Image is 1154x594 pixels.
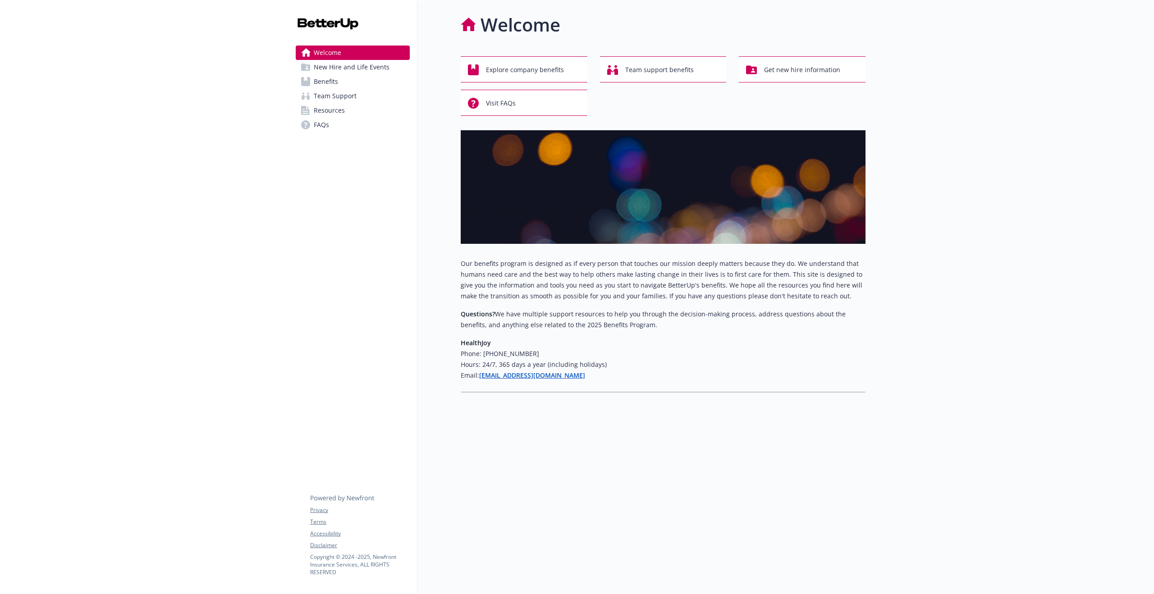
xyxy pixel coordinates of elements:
button: Explore company benefits [461,56,587,82]
p: Our benefits program is designed as if every person that touches our mission deeply matters becau... [461,258,865,302]
button: Get new hire information [739,56,865,82]
span: Benefits [314,74,338,89]
span: Explore company benefits [486,61,564,78]
button: Team support benefits [600,56,727,82]
span: Welcome [314,46,341,60]
a: New Hire and Life Events [296,60,410,74]
span: Team support benefits [625,61,694,78]
a: Team Support [296,89,410,103]
span: Visit FAQs [486,95,516,112]
a: Accessibility [310,530,409,538]
p: We have multiple support resources to help you through the decision-making process, address quest... [461,309,865,330]
span: New Hire and Life Events [314,60,389,74]
a: FAQs [296,118,410,132]
button: Visit FAQs [461,90,587,116]
h6: Phone: [PHONE_NUMBER] [461,348,865,359]
a: [EMAIL_ADDRESS][DOMAIN_NAME] [479,371,585,379]
a: Terms [310,518,409,526]
a: Benefits [296,74,410,89]
a: Disclaimer [310,541,409,549]
h6: Hours: 24/7, 365 days a year (including holidays)​ [461,359,865,370]
h6: Email: [461,370,865,381]
strong: HealthJoy [461,338,491,347]
span: Team Support [314,89,357,103]
p: Copyright © 2024 - 2025 , Newfront Insurance Services, ALL RIGHTS RESERVED [310,553,409,576]
h1: Welcome [481,11,560,38]
span: Get new hire information [764,61,840,78]
a: Resources [296,103,410,118]
a: Privacy [310,506,409,514]
span: Resources [314,103,345,118]
span: FAQs [314,118,329,132]
strong: Questions? [461,310,495,318]
a: Welcome [296,46,410,60]
img: overview page banner [461,130,865,244]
